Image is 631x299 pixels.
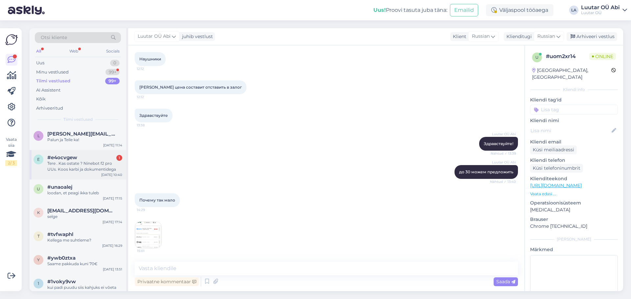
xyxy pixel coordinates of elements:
[491,132,516,137] span: Luutar OÜ Abi
[41,34,67,41] span: Otsi kliente
[496,279,515,285] span: Saada
[530,105,618,115] input: Lisa tag
[37,133,40,138] span: l
[35,47,42,55] div: All
[137,207,161,212] span: 14:29
[530,200,618,206] p: Operatsioonisüsteem
[47,160,122,172] div: Tere . Kas ostate ? Ninebot f2 pro UUs. Koos karbi ja dokumentidega
[532,67,611,81] div: [GEOGRAPHIC_DATA], [GEOGRAPHIC_DATA]
[546,53,589,60] div: # uom2xr14
[137,95,161,99] span: 12:12
[63,117,93,122] span: Tiimi vestlused
[486,4,553,16] div: Väljaspool tööaega
[530,236,618,242] div: [PERSON_NAME]
[530,117,618,124] p: Kliendi nimi
[137,248,162,253] span: 15:01
[450,33,466,40] div: Klient
[137,66,161,71] span: 12:12
[139,113,168,118] span: Здравствуйте
[138,33,171,40] span: Luutar OÜ Abi
[47,155,77,160] span: #e4ocvgew
[36,60,44,66] div: Uus
[116,155,122,161] div: 1
[36,87,60,94] div: AI Assistent
[47,261,122,267] div: Saame pakkuda kuni 70€
[105,69,120,75] div: 99+
[472,33,490,40] span: Russian
[101,172,122,177] div: [DATE] 10:40
[37,157,40,162] span: e
[139,85,242,90] span: [PERSON_NAME] цена составит отставить в залог
[47,214,122,220] div: selge
[530,216,618,223] p: Brauser
[530,127,610,134] input: Lisa nimi
[105,47,121,55] div: Socials
[530,145,577,154] div: Küsi meiliaadressi
[37,234,40,239] span: t
[47,255,76,261] span: #ywb0ztxa
[5,33,18,46] img: Askly Logo
[484,141,513,146] span: Здравствуйте!
[5,160,17,166] div: 2 / 3
[581,10,620,15] div: Luutar OÜ
[373,6,447,14] div: Proovi tasuta juba täna:
[47,208,116,214] span: karlitgi@gmail.com
[103,290,122,295] div: [DATE] 13:17
[37,257,40,262] span: y
[530,182,582,188] a: [URL][DOMAIN_NAME]
[38,281,39,286] span: 1
[504,33,532,40] div: Klienditugi
[47,190,122,196] div: loodan, et peagi ikka tuleb
[179,33,213,40] div: juhib vestlust
[567,32,617,41] div: Arhiveeri vestlus
[530,96,618,103] p: Kliendi tag'id
[103,196,122,201] div: [DATE] 17:15
[491,160,516,165] span: Luutar OÜ Abi
[535,55,539,60] span: u
[37,186,40,191] span: u
[36,78,70,84] div: Tiimi vestlused
[530,157,618,164] p: Kliendi telefon
[139,198,175,203] span: Почему так мало
[36,69,69,75] div: Minu vestlused
[110,60,120,66] div: 0
[135,222,161,248] img: Attachment
[373,7,386,13] b: Uus!
[530,164,583,173] div: Küsi telefoninumbrit
[5,137,17,166] div: Vaata siia
[36,105,63,112] div: Arhiveeritud
[68,47,80,55] div: Web
[530,139,618,145] p: Kliendi email
[105,78,120,84] div: 99+
[530,87,618,93] div: Kliendi info
[490,179,516,184] span: Nähtud ✓ 13:40
[581,5,627,15] a: Luutar OÜ AbiLuutar OÜ
[37,210,40,215] span: k
[36,96,46,102] div: Kõik
[139,56,161,61] span: Наушники
[47,231,73,237] span: #tvfwaphl
[103,143,122,148] div: [DATE] 11:14
[47,285,122,290] div: kui padi puudu siis kahjuks ei võeta
[530,175,618,182] p: Klienditeekond
[491,151,516,156] span: Nähtud ✓ 13:39
[137,123,161,128] span: 13:38
[47,237,122,243] div: Kellega me suhtleme?
[459,169,513,174] span: до 30 можем предложить
[530,206,618,213] p: [MEDICAL_DATA]
[47,184,72,190] span: #unaoalej
[47,279,76,285] span: #1voky9vw
[103,267,122,272] div: [DATE] 13:51
[47,137,122,143] div: Palun ja Teile ka!
[103,220,122,224] div: [DATE] 17:14
[589,53,616,60] span: Online
[581,5,620,10] div: Luutar OÜ Abi
[569,6,578,15] div: LA
[530,223,618,230] p: Chrome [TECHNICAL_ID]
[537,33,555,40] span: Russian
[102,243,122,248] div: [DATE] 16:29
[47,131,116,137] span: laura.grazdankina@gmail.com
[135,277,199,286] div: Privaatne kommentaar
[530,191,618,197] p: Vaata edasi ...
[530,246,618,253] p: Märkmed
